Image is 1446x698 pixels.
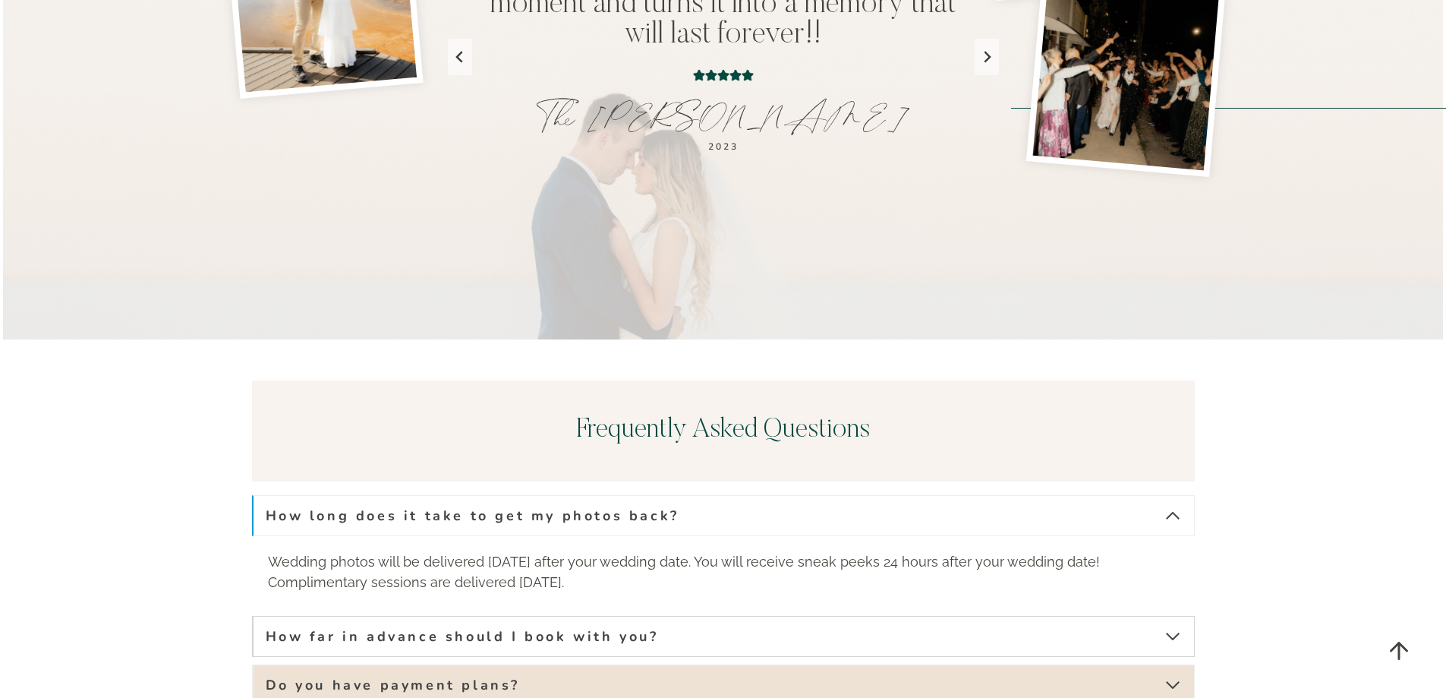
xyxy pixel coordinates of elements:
[252,616,1195,657] button: How far in advance should I book with you?
[252,495,1195,536] button: How long does it take to get my photos back?
[975,39,999,75] button: Next slide
[252,536,1195,608] div: How long does it take to get my photos back?
[266,676,521,694] span: Do you have payment plans?
[252,381,1195,482] h2: Frequently Asked Questions
[268,551,1179,592] p: Wedding photos will be delivered [DATE] after your wedding date. You will receive sneak peeks 24 ...
[448,39,472,75] button: Go to last slide
[266,627,659,646] span: How far in advance should I book with you?
[266,507,679,525] span: How long does it take to get my photos back?
[1374,626,1423,675] a: Scroll to top
[474,66,972,87] div: 5 out of 5 stars
[535,94,911,140] div: The [PERSON_NAME]
[535,140,911,153] div: 2023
